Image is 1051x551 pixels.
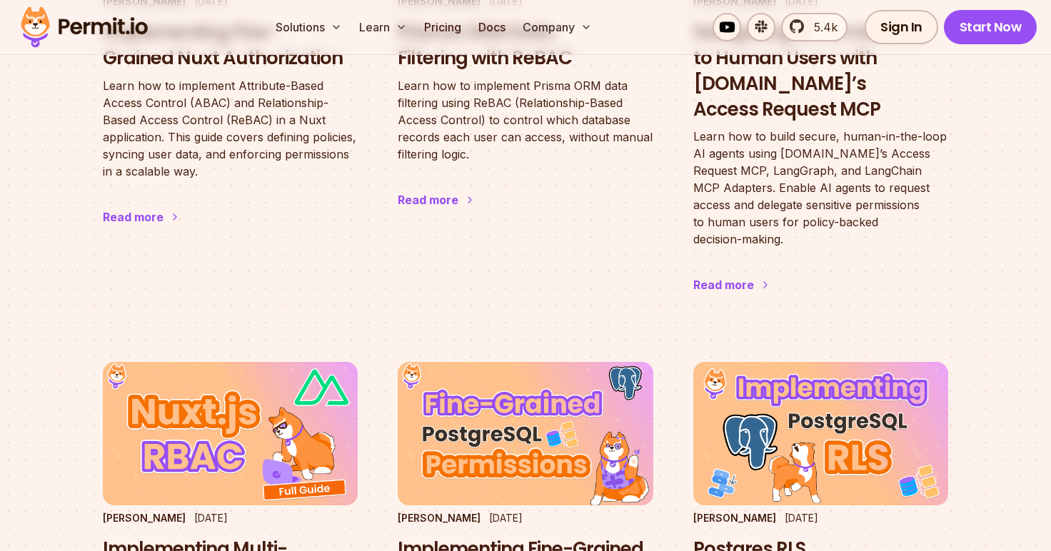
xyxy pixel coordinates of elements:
p: [PERSON_NAME] [693,511,776,525]
p: Learn how to implement Attribute-Based Access Control (ABAC) and Relationship-Based Access Contro... [103,77,358,180]
time: [DATE] [785,512,818,524]
p: [PERSON_NAME] [398,511,481,525]
div: Read more [693,276,754,293]
h3: Delegating AI Permissions to Human Users with [DOMAIN_NAME]’s Access Request MCP [693,20,948,122]
img: Postgres RLS Implementation Guide - Best Practices, and Common Pitfalls [693,362,948,505]
a: Pricing [418,13,467,41]
a: Sign In [865,10,938,44]
p: Learn how to build secure, human-in-the-loop AI agents using [DOMAIN_NAME]’s Access Request MCP, ... [693,128,948,248]
a: Start Now [944,10,1037,44]
button: Learn [353,13,413,41]
time: [DATE] [194,512,228,524]
img: Permit logo [14,3,154,51]
div: Read more [103,208,164,226]
button: Solutions [270,13,348,41]
span: 5.4k [805,19,838,36]
a: 5.4k [781,13,848,41]
div: Read more [398,191,458,208]
time: [DATE] [489,512,523,524]
button: Company [517,13,598,41]
img: Implementing Fine-Grained Postgres Permissions for Multi-Tenant Applications [398,362,653,505]
p: Learn how to implement Prisma ORM data filtering using ReBAC (Relationship-Based Access Control) ... [398,77,653,163]
a: Docs [473,13,511,41]
p: [PERSON_NAME] [103,511,186,525]
img: Implementing Multi-Tenant RBAC in Nuxt.js [103,362,358,505]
